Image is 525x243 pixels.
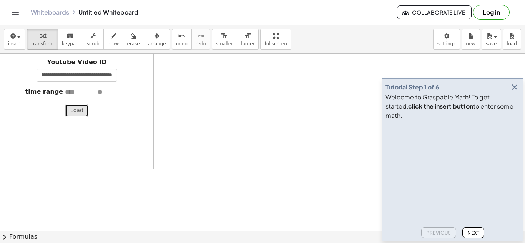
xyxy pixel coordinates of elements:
button: settings [433,29,460,50]
span: insert [8,41,21,46]
span: settings [437,41,456,46]
div: Welcome to Graspable Math! To get started, to enter some math. [385,93,520,120]
i: redo [197,31,204,41]
span: keypad [62,41,79,46]
button: erase [123,29,144,50]
button: insert [4,29,25,50]
span: load [507,41,517,46]
button: keyboardkeypad [58,29,83,50]
button: fullscreen [260,29,291,50]
button: redoredo [191,29,210,50]
button: draw [103,29,123,50]
button: undoundo [172,29,192,50]
button: Collaborate Live [397,5,472,19]
span: undo [176,41,188,46]
span: new [466,41,475,46]
button: save [482,29,501,50]
span: transform [31,41,54,46]
button: arrange [144,29,170,50]
label: time range [25,88,63,96]
span: smaller [216,41,233,46]
i: undo [178,31,185,41]
i: format_size [221,31,228,41]
button: Log in [473,5,510,20]
span: draw [108,41,119,46]
span: scrub [87,41,100,46]
div: Tutorial Step 1 of 6 [385,83,439,92]
span: arrange [148,41,166,46]
span: save [486,41,497,46]
button: transform [27,29,58,50]
span: fullscreen [264,41,287,46]
button: scrub [83,29,104,50]
button: Toggle navigation [9,6,22,18]
button: load [503,29,521,50]
span: larger [241,41,254,46]
button: Next [462,227,484,238]
span: Next [467,230,479,236]
button: format_sizelarger [237,29,259,50]
span: redo [196,41,206,46]
i: format_size [244,31,251,41]
b: click the insert button [408,102,473,110]
label: Youtube Video ID [47,58,106,67]
span: Collaborate Live [404,9,465,16]
a: Whiteboards [31,8,69,16]
button: Load [65,104,88,117]
button: new [462,29,480,50]
i: keyboard [66,31,74,41]
button: format_sizesmaller [212,29,237,50]
span: erase [127,41,140,46]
